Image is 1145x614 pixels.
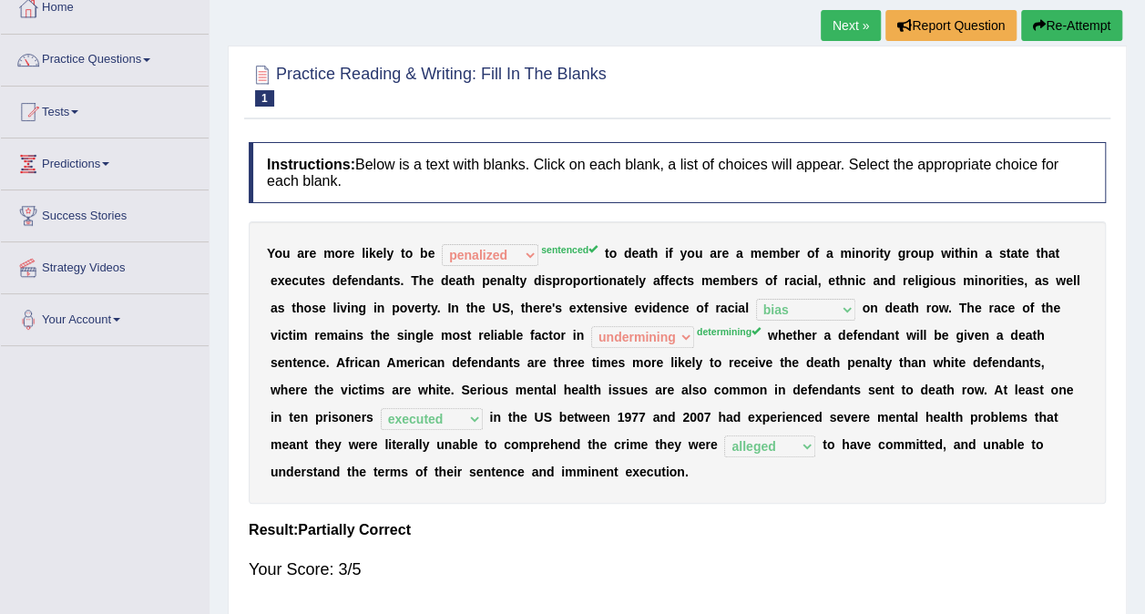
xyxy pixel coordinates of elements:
b: i [966,246,970,261]
b: a [826,246,833,261]
b: o [405,246,414,261]
b: l [332,301,336,315]
sup: sentenced [541,244,598,255]
b: y [386,246,394,261]
b: i [998,273,1002,288]
b: n [451,301,459,315]
b: a [1048,246,1055,261]
b: o [565,273,573,288]
b: T [959,301,967,315]
b: i [918,273,922,288]
b: a [639,246,646,261]
b: o [304,301,312,315]
b: n [496,273,505,288]
b: e [762,246,769,261]
b: l [383,246,386,261]
b: a [900,301,907,315]
b: s [1017,273,1024,288]
button: Report Question [885,10,1017,41]
b: d [624,246,632,261]
b: i [649,301,652,315]
b: e [320,328,327,343]
b: g [922,273,930,288]
a: Next » [821,10,881,41]
b: m [720,273,731,288]
b: o [765,273,773,288]
b: v [613,301,620,315]
b: r [925,301,930,315]
b: i [951,246,955,261]
b: e [352,273,359,288]
b: e [828,273,835,288]
b: I [447,301,451,315]
b: c [796,273,803,288]
b: r [746,273,751,288]
b: c [675,301,682,315]
b: t [955,246,959,261]
b: y [680,246,687,261]
b: a [1010,246,1017,261]
b: n [870,301,878,315]
button: Re-Attempt [1021,10,1122,41]
b: b [420,246,428,261]
b: r [560,273,565,288]
b: e [1066,273,1073,288]
b: h [911,301,919,315]
b: n [880,273,888,288]
b: i [609,301,613,315]
b: e [309,246,316,261]
b: . [437,301,441,315]
b: d [652,301,660,315]
b: r [314,328,319,343]
b: , [510,301,514,315]
b: r [540,301,545,315]
b: s [545,273,552,288]
b: i [347,301,351,315]
b: m [750,246,761,261]
b: o [335,246,343,261]
b: s [602,301,609,315]
b: r [784,273,789,288]
b: s [356,328,363,343]
b: e [376,246,383,261]
b: t [906,301,911,315]
b: i [929,273,933,288]
b: s [394,273,401,288]
b: i [373,301,377,315]
b: e [975,301,982,315]
b: e [631,246,639,261]
b: e [682,301,690,315]
b: l [745,301,749,315]
b: m [323,246,334,261]
b: , [1024,273,1027,288]
b: o [807,246,815,261]
b: S [501,301,509,315]
span: 1 [255,90,274,107]
b: m [701,273,712,288]
b: v [271,328,278,343]
b: a [789,273,796,288]
b: e [414,301,422,315]
b: n [855,246,864,261]
b: t [593,273,598,288]
b: k [369,246,376,261]
b: e [788,246,795,261]
b: t [1007,246,1011,261]
b: w [938,301,947,315]
b: r [795,246,800,261]
b: f [660,273,665,288]
b: d [366,273,374,288]
b: n [349,328,357,343]
b: e [659,301,667,315]
b: p [926,246,935,261]
b: o [931,301,939,315]
b: i [365,246,369,261]
b: t [835,273,840,288]
b: n [351,301,359,315]
b: , [817,273,821,288]
b: u [282,246,291,261]
b: v [641,301,649,315]
b: r [994,273,998,288]
b: e [588,301,595,315]
b: e [1009,273,1017,288]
